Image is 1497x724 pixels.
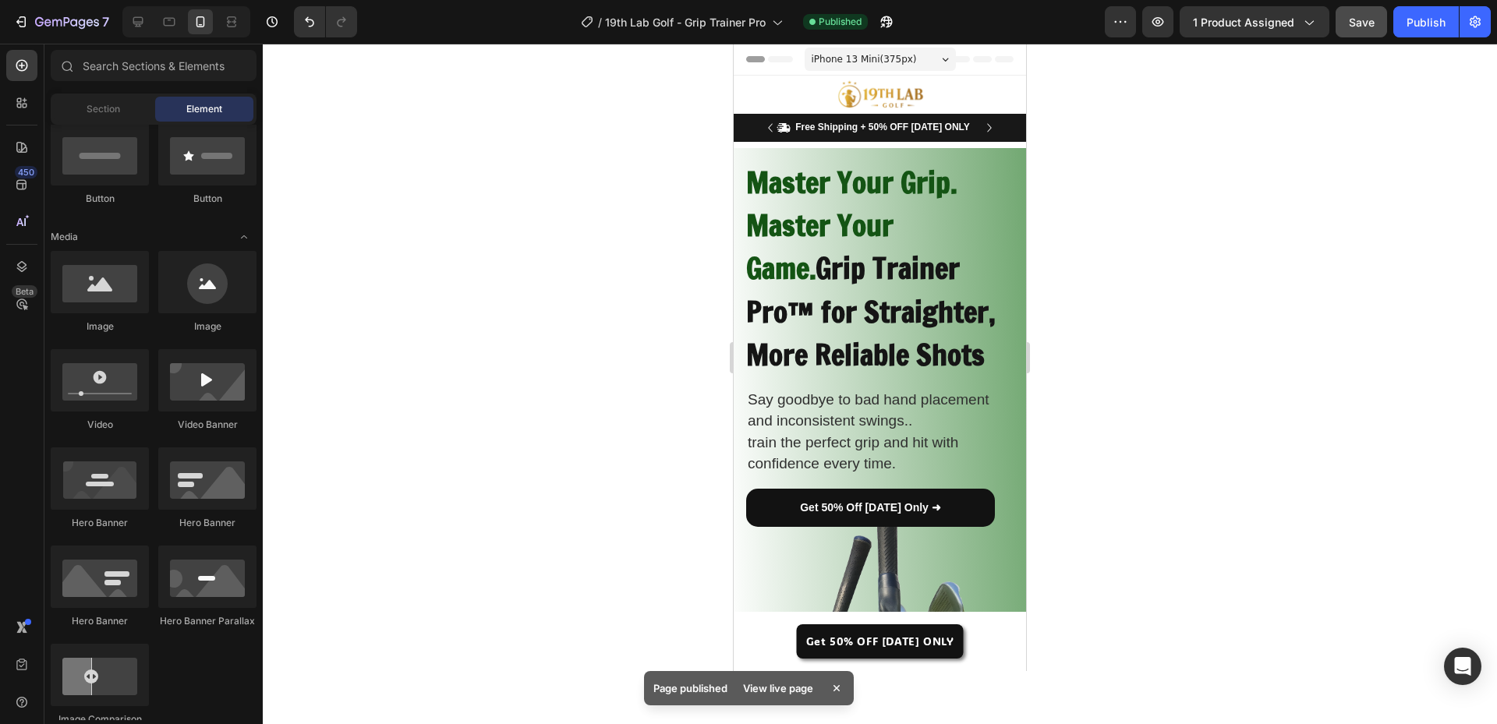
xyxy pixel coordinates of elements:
[51,230,78,244] span: Media
[12,285,37,298] div: Beta
[158,614,257,628] div: Hero Banner Parallax
[653,680,727,696] p: Page published
[1349,16,1375,29] span: Save
[51,50,257,81] input: Search Sections & Elements
[6,6,116,37] button: 7
[1193,14,1294,30] span: 1 product assigned
[15,166,37,178] div: 450
[605,14,766,30] span: 19th Lab Golf - Grip Trainer Pro
[87,102,120,116] span: Section
[102,12,109,31] p: 7
[1407,14,1446,30] div: Publish
[51,192,149,206] div: Button
[51,516,149,530] div: Hero Banner
[1336,6,1387,37] button: Save
[51,614,149,628] div: Hero Banner
[734,44,1026,671] iframe: Design area
[158,192,257,206] div: Button
[819,15,862,29] span: Published
[158,418,257,432] div: Video Banner
[294,6,357,37] div: Undo/Redo
[158,516,257,530] div: Hero Banner
[158,320,257,334] div: Image
[186,102,222,116] span: Element
[1393,6,1459,37] button: Publish
[51,418,149,432] div: Video
[598,14,602,30] span: /
[232,224,257,249] span: Toggle open
[1444,648,1481,685] div: Open Intercom Messenger
[51,320,149,334] div: Image
[1180,6,1329,37] button: 1 product assigned
[734,677,823,699] div: View live page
